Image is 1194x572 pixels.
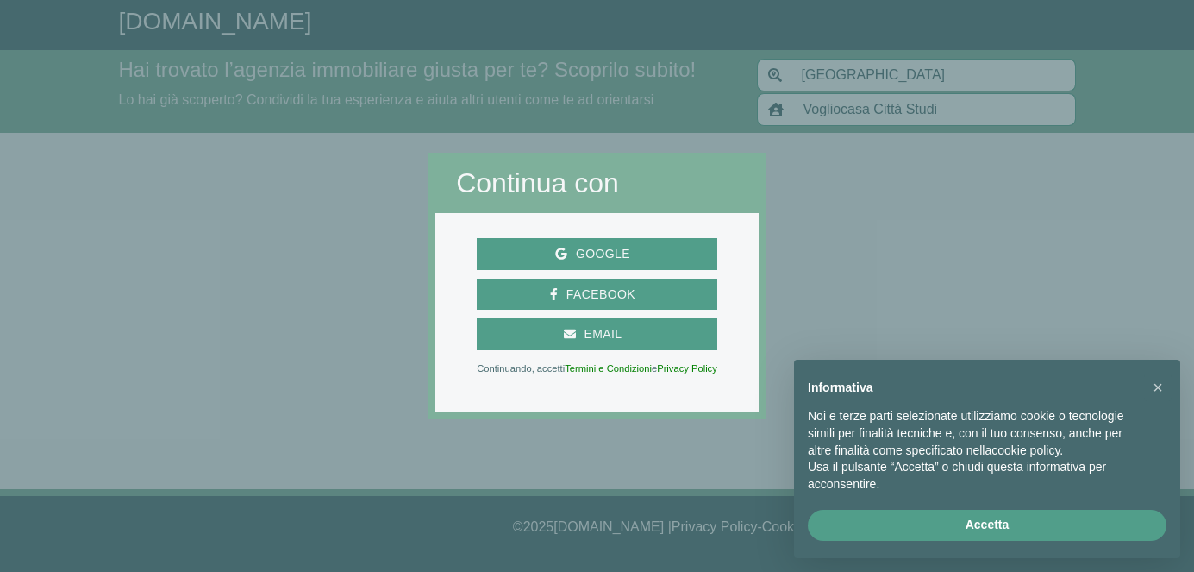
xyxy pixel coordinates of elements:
[991,443,1060,457] a: cookie policy - il link si apre in una nuova scheda
[808,459,1139,493] p: Usa il pulsante “Accetta” o chiudi questa informativa per acconsentire.
[808,510,1166,541] button: Accetta
[808,380,1139,395] h2: Informativa
[565,363,652,374] a: Termini e Condizioni
[477,279,717,311] button: Facebook
[456,167,738,199] h2: Continua con
[808,408,1139,459] p: Noi e terze parti selezionate utilizziamo cookie o tecnologie simili per finalità tecniche e, con...
[567,243,639,265] span: Google
[477,318,717,350] button: Email
[558,284,644,305] span: Facebook
[1144,374,1172,401] button: Chiudi questa informativa
[477,238,717,270] button: Google
[657,363,717,374] a: Privacy Policy
[477,364,717,373] p: Continuando, accetti e
[1153,378,1163,397] span: ×
[576,324,631,345] span: Email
